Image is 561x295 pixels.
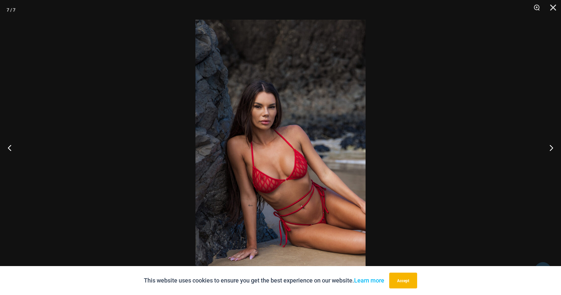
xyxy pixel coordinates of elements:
a: Learn more [354,277,384,284]
div: 7 / 7 [7,5,15,15]
p: This website uses cookies to ensure you get the best experience on our website. [144,276,384,285]
button: Accept [389,273,417,288]
img: Crystal Waves 327 Halter Top 4149 Thong 06 [195,20,366,275]
button: Next [536,131,561,164]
